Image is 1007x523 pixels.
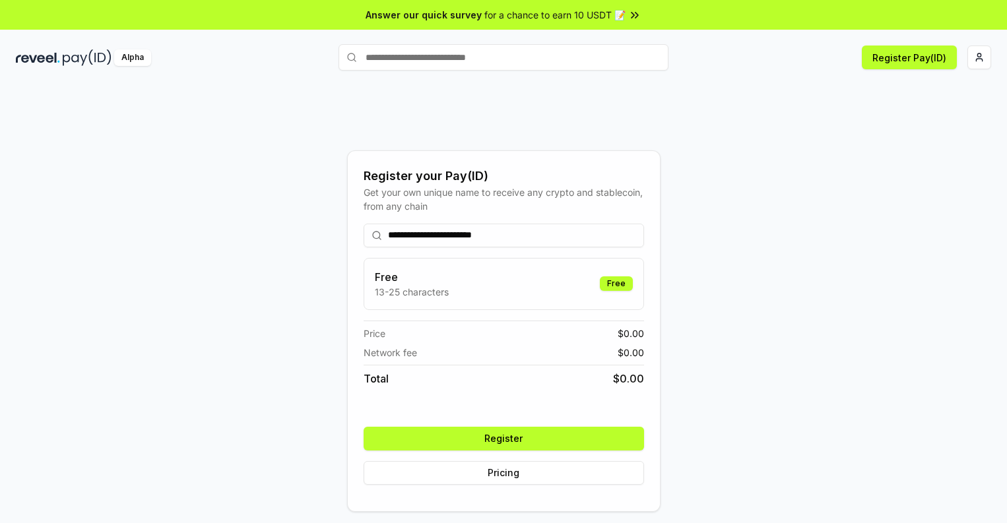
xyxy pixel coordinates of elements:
[618,346,644,359] span: $ 0.00
[364,371,389,386] span: Total
[375,269,449,285] h3: Free
[364,427,644,450] button: Register
[613,371,644,386] span: $ 0.00
[364,461,644,485] button: Pricing
[364,326,385,340] span: Price
[484,8,626,22] span: for a chance to earn 10 USDT 📝
[16,49,60,66] img: reveel_dark
[600,276,633,291] div: Free
[364,185,644,213] div: Get your own unique name to receive any crypto and stablecoin, from any chain
[364,346,417,359] span: Network fee
[618,326,644,340] span: $ 0.00
[375,285,449,299] p: 13-25 characters
[862,46,957,69] button: Register Pay(ID)
[63,49,112,66] img: pay_id
[366,8,482,22] span: Answer our quick survey
[364,167,644,185] div: Register your Pay(ID)
[114,49,151,66] div: Alpha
